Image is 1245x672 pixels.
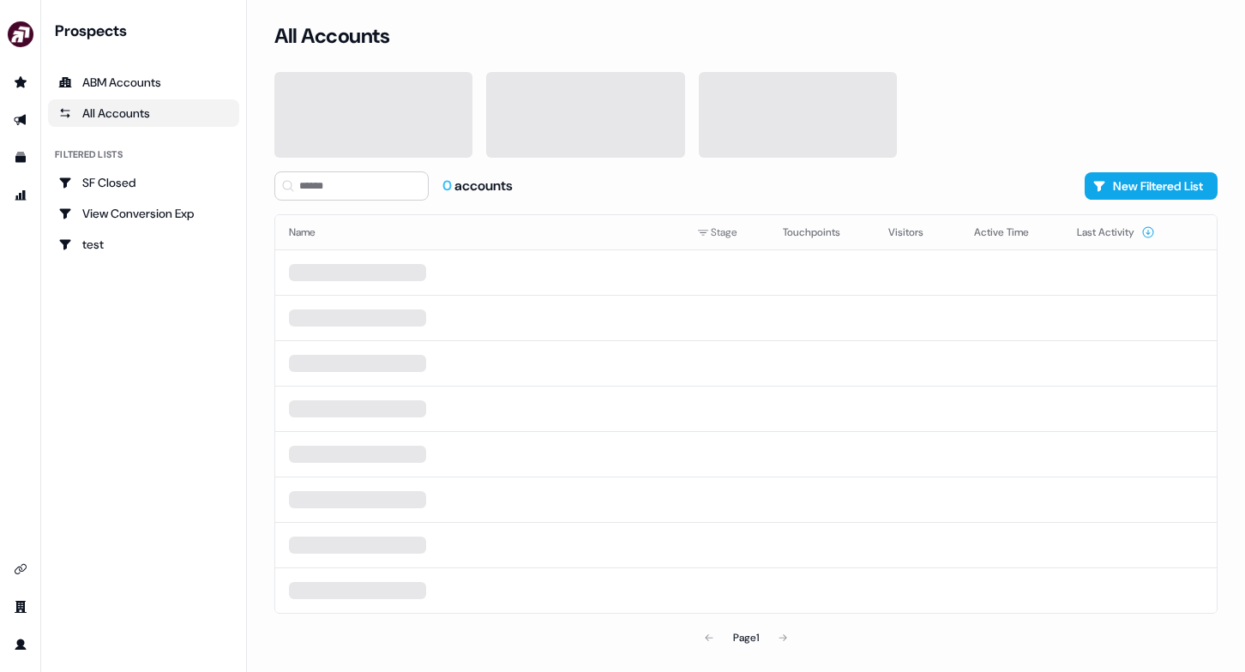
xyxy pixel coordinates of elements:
a: Go to View Conversion Exp [48,200,239,227]
a: Go to integrations [7,555,34,583]
a: Go to templates [7,144,34,171]
div: test [58,236,229,253]
a: Go to profile [7,631,34,658]
div: Stage [697,224,755,241]
div: Prospects [55,21,239,41]
div: All Accounts [58,105,229,122]
button: New Filtered List [1085,172,1218,200]
a: Go to attribution [7,182,34,209]
div: ABM Accounts [58,74,229,91]
div: Page 1 [733,629,759,646]
h3: All Accounts [274,23,389,49]
a: Go to SF Closed [48,169,239,196]
a: Go to prospects [7,69,34,96]
a: Go to test [48,231,239,258]
button: Last Activity [1077,217,1155,248]
div: SF Closed [58,174,229,191]
div: accounts [442,177,513,195]
span: 0 [442,177,454,195]
button: Visitors [888,217,944,248]
button: Touchpoints [783,217,861,248]
a: All accounts [48,99,239,127]
a: ABM Accounts [48,69,239,96]
div: View Conversion Exp [58,205,229,222]
a: Go to outbound experience [7,106,34,134]
button: Active Time [974,217,1050,248]
th: Name [275,215,683,249]
a: Go to team [7,593,34,621]
div: Filtered lists [55,147,123,162]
